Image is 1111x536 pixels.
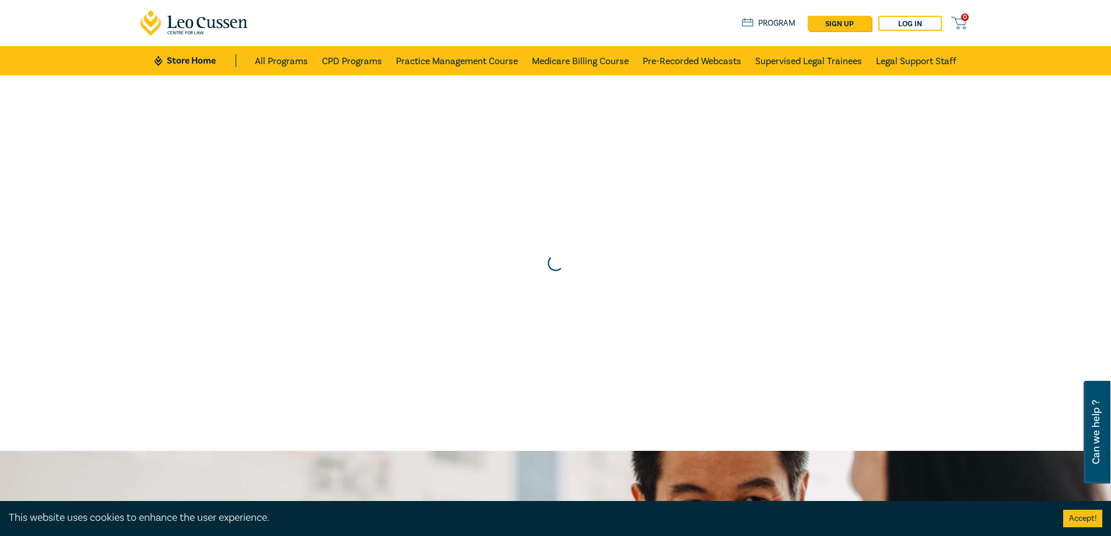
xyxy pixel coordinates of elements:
[808,16,871,31] a: sign up
[9,510,1046,526] div: This website uses cookies to enhance the user experience.
[961,13,969,21] span: 0
[532,46,629,75] a: Medicare Billing Course
[876,46,956,75] a: Legal Support Staff
[1063,510,1102,527] button: Accept cookies
[742,17,796,30] a: Program
[755,46,862,75] a: Supervised Legal Trainees
[322,46,382,75] a: CPD Programs
[643,46,741,75] a: Pre-Recorded Webcasts
[1091,388,1102,477] span: Can we help ?
[396,46,518,75] a: Practice Management Course
[155,54,236,67] a: Store Home
[255,46,308,75] a: All Programs
[878,16,942,31] a: Log in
